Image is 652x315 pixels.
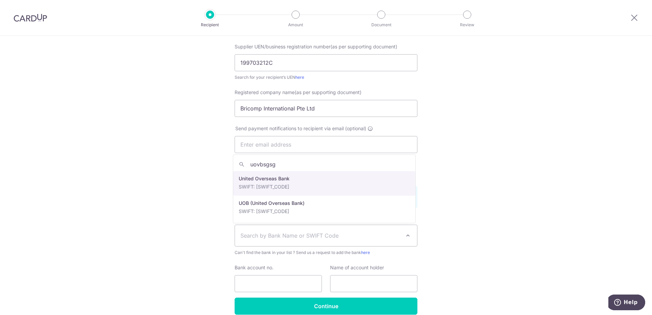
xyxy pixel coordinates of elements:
[361,250,370,255] a: here
[239,183,410,190] p: SWIFT: [SWIFT_CODE]
[270,21,321,28] p: Amount
[239,175,410,182] p: United Overseas Bank
[235,249,417,256] span: Can't find the bank in your list ? Send us a request to add the bank
[239,208,410,215] p: SWIFT: [SWIFT_CODE]
[14,14,47,22] img: CardUp
[235,125,366,132] span: Send payment notifications to recipient via email (optional)
[235,74,417,81] div: Search for your recipient’s UEN
[235,44,397,49] span: Supplier UEN/business registration number(as per supporting document)
[356,21,406,28] p: Document
[608,295,645,312] iframe: Opens a widget where you can find more information
[235,136,417,153] input: Enter email address
[185,21,235,28] p: Recipient
[15,5,29,11] span: Help
[240,231,401,240] span: Search by Bank Name or SWIFT Code
[235,298,417,315] input: Continue
[239,200,410,207] p: UOB (United Overseas Bank)
[235,264,273,271] label: Bank account no.
[330,264,384,271] label: Name of account holder
[295,75,304,80] a: here
[442,21,492,28] p: Review
[235,89,361,95] span: Registered company name(as per supporting document)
